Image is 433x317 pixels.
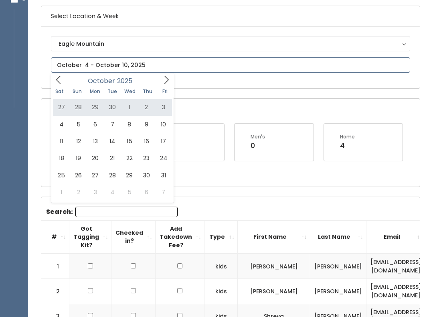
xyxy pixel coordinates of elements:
span: October 17, 2025 [155,133,172,150]
span: Fri [156,89,174,94]
span: October 25, 2025 [53,167,70,184]
span: Wed [121,89,139,94]
h6: Select Location & Week [41,6,420,26]
span: October 23, 2025 [138,150,155,167]
span: October 30, 2025 [138,167,155,184]
div: 4 [340,140,355,151]
span: September 29, 2025 [87,99,104,116]
span: October 24, 2025 [155,150,172,167]
th: Type: activate to sort column ascending [204,220,238,254]
td: [PERSON_NAME] [238,279,310,304]
span: October 7, 2025 [104,116,121,133]
td: [PERSON_NAME] [310,254,366,279]
span: November 3, 2025 [87,184,104,201]
span: October 22, 2025 [121,150,138,167]
input: October 4 - October 10, 2025 [51,57,410,73]
input: Search: [75,207,178,217]
span: October [88,78,115,84]
span: October 28, 2025 [104,167,121,184]
span: October 1, 2025 [121,99,138,116]
td: [PERSON_NAME] [310,279,366,304]
th: Got Tagging Kit?: activate to sort column ascending [69,220,111,254]
span: October 5, 2025 [70,116,87,133]
span: September 30, 2025 [104,99,121,116]
span: November 4, 2025 [104,184,121,201]
span: October 27, 2025 [87,167,104,184]
td: 2 [41,279,69,304]
span: November 6, 2025 [138,184,155,201]
th: Checked in?: activate to sort column ascending [111,220,156,254]
span: November 1, 2025 [53,184,70,201]
button: Eagle Mountain [51,36,410,51]
span: October 4, 2025 [53,116,70,133]
span: Sun [69,89,86,94]
td: [EMAIL_ADDRESS][DOMAIN_NAME] [366,254,426,279]
span: Mon [86,89,104,94]
span: October 14, 2025 [104,133,121,150]
span: October 21, 2025 [104,150,121,167]
span: October 15, 2025 [121,133,138,150]
span: October 19, 2025 [70,150,87,167]
span: October 13, 2025 [87,133,104,150]
span: October 2, 2025 [138,99,155,116]
span: Tue [103,89,121,94]
th: Email: activate to sort column ascending [366,220,426,254]
span: October 11, 2025 [53,133,70,150]
div: 0 [251,140,265,151]
span: October 20, 2025 [87,150,104,167]
span: October 3, 2025 [155,99,172,116]
span: September 28, 2025 [70,99,87,116]
span: November 5, 2025 [121,184,138,201]
span: October 12, 2025 [70,133,87,150]
td: [EMAIL_ADDRESS][DOMAIN_NAME] [366,279,426,304]
span: October 18, 2025 [53,150,70,167]
div: Home [340,133,355,140]
span: October 31, 2025 [155,167,172,184]
div: Men's [251,133,265,140]
td: 1 [41,254,69,279]
span: Sat [51,89,69,94]
span: November 7, 2025 [155,184,172,201]
span: November 2, 2025 [70,184,87,201]
span: October 26, 2025 [70,167,87,184]
th: Last Name: activate to sort column ascending [310,220,366,254]
th: #: activate to sort column descending [41,220,69,254]
div: Eagle Mountain [59,39,403,48]
input: Year [115,76,139,86]
span: Thu [139,89,156,94]
th: Add Takedown Fee?: activate to sort column ascending [156,220,204,254]
td: [PERSON_NAME] [238,254,310,279]
th: First Name: activate to sort column ascending [238,220,310,254]
span: October 6, 2025 [87,116,104,133]
span: September 27, 2025 [53,99,70,116]
span: October 10, 2025 [155,116,172,133]
span: October 9, 2025 [138,116,155,133]
label: Search: [46,207,178,217]
span: October 16, 2025 [138,133,155,150]
span: October 8, 2025 [121,116,138,133]
span: October 29, 2025 [121,167,138,184]
td: kids [204,279,238,304]
td: kids [204,254,238,279]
